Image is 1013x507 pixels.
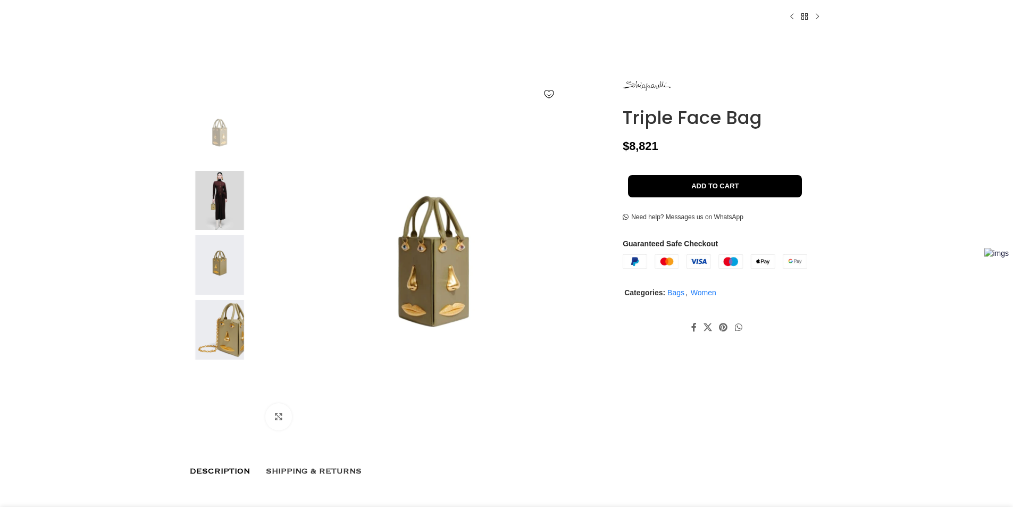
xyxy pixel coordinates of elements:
a: Women [691,288,716,297]
span: Description [190,467,250,476]
a: Previous product [785,11,798,23]
span: , [685,287,688,298]
a: Pinterest social link [716,319,731,336]
span: Shipping & Returns [266,467,362,476]
a: Next product [811,11,824,23]
span: Categories: [624,288,665,297]
a: Facebook social link [688,319,700,336]
a: Bags [667,288,684,297]
button: Add to cart [628,175,802,197]
img: Schiaparelli nose bag [187,300,252,360]
a: X social link [700,319,716,336]
img: Schiaparelli bag [187,235,252,295]
span: $ [623,139,629,153]
a: Need help? Messages us on WhatsApp [623,213,743,222]
img: medFormat packshot SA189105 60575539 nobg [279,121,589,431]
h1: Triple Face Bag [623,107,823,129]
img: Schiaparelli [623,81,671,91]
strong: Guaranteed Safe Checkout [623,239,718,248]
img: guaranteed-safe-checkout-bordered.j [623,254,807,269]
img: medFormat packshot SA189105 60575539 nobg [187,106,252,165]
img: Schiaparelli bags [187,171,252,230]
bdi: 8,821 [623,139,658,153]
a: WhatsApp social link [731,319,746,336]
